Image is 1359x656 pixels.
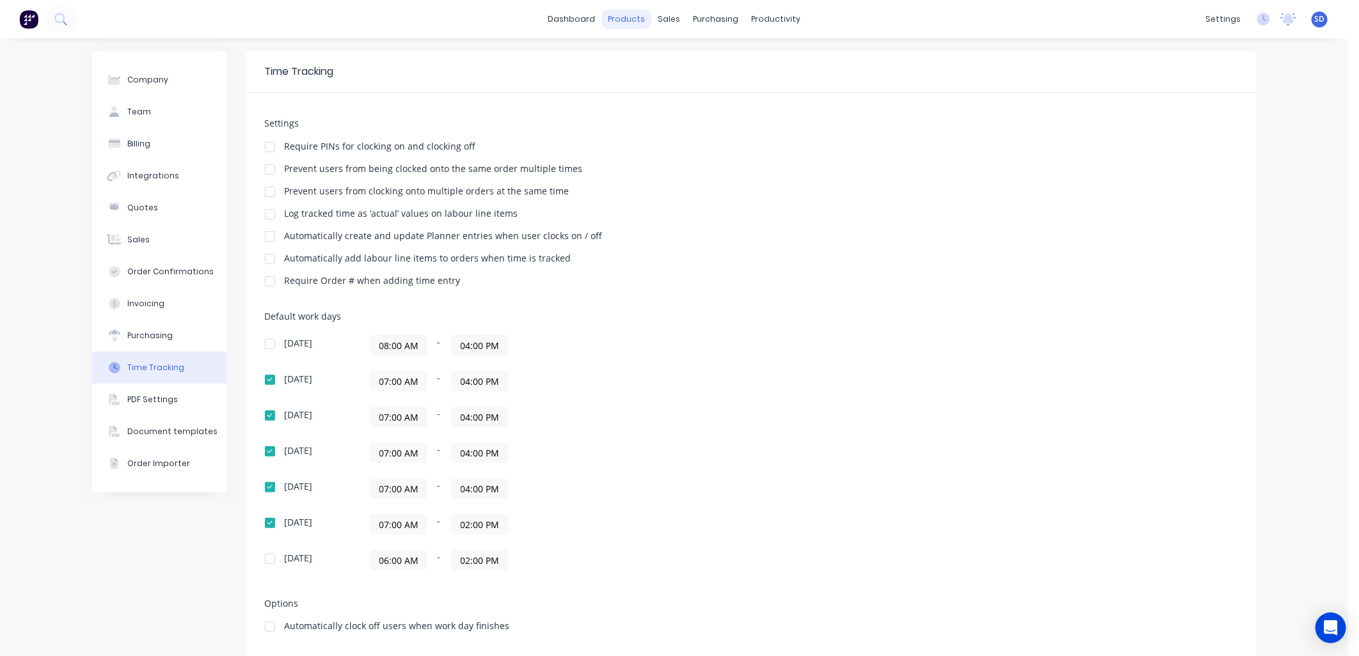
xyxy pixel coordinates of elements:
button: Team [92,96,226,128]
div: - [370,371,690,391]
input: Finish [452,515,508,534]
div: Company [127,74,168,86]
div: settings [1199,10,1247,29]
button: Billing [92,128,226,160]
button: Time Tracking [92,352,226,384]
div: Prevent users from clocking onto multiple orders at the same time [285,187,569,196]
img: Factory [19,10,38,29]
input: Finish [452,443,508,462]
div: - [370,335,690,355]
div: [DATE] [285,446,313,455]
div: Open Intercom Messenger [1315,613,1346,643]
div: sales [651,10,687,29]
div: [DATE] [285,339,313,348]
input: Start [370,407,427,426]
div: Order Importer [127,458,190,469]
button: Order Confirmations [92,256,226,288]
input: Finish [452,336,508,355]
div: [DATE] [285,410,313,419]
button: Integrations [92,160,226,192]
button: Purchasing [92,320,226,352]
div: Time Tracking [127,362,184,373]
div: Invoicing [127,298,164,309]
div: Billing [127,138,150,150]
div: Prevent users from being clocked onto the same order multiple times [285,164,583,173]
div: Order Confirmations [127,266,214,277]
input: Start [370,515,427,534]
div: - [370,550,690,570]
div: Purchasing [127,330,173,341]
h5: Default work days [265,311,1237,322]
div: Sales [127,234,150,246]
div: [DATE] [285,375,313,384]
input: Start [370,371,427,391]
div: products [601,10,651,29]
button: Document templates [92,416,226,448]
div: - [370,478,690,499]
div: Automatically create and update Planner entries when user clocks on / off [285,231,603,240]
h5: Options [265,598,1237,609]
div: Automatically add labour line items to orders when time is tracked [285,254,571,263]
button: PDF Settings [92,384,226,416]
input: Start [370,479,427,498]
input: Finish [452,551,508,570]
div: [DATE] [285,482,313,491]
div: Team [127,106,151,118]
div: Document templates [127,426,218,437]
div: - [370,407,690,427]
div: - [370,514,690,535]
div: PDF Settings [127,394,178,405]
div: - [370,442,690,463]
button: Invoicing [92,288,226,320]
div: [DATE] [285,518,313,527]
a: dashboard [541,10,601,29]
input: Finish [452,407,508,426]
div: Integrations [127,170,179,182]
div: Require PINs for clocking on and clocking off [285,142,476,151]
button: Company [92,64,226,96]
div: purchasing [687,10,745,29]
div: Time Tracking [265,64,334,79]
div: Log tracked time as ‘actual’ values on labour line items [285,209,518,218]
div: Quotes [127,202,158,214]
input: Start [370,443,427,462]
div: [DATE] [285,554,313,563]
span: SD [1315,13,1325,25]
div: productivity [745,10,807,29]
button: Quotes [92,192,226,224]
input: Start [370,336,427,355]
button: Sales [92,224,226,256]
button: Order Importer [92,448,226,480]
input: Finish [452,371,508,391]
div: Require Order # when adding time entry [285,276,461,285]
input: Start [370,551,427,570]
div: Automatically clock off users when work day finishes [285,621,510,630]
h5: Settings [265,118,1237,129]
input: Finish [452,479,508,498]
